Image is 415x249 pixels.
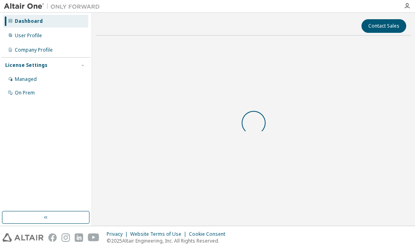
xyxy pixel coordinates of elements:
img: Altair One [4,2,104,10]
button: Contact Sales [361,19,406,33]
div: Privacy [107,231,130,237]
div: Company Profile [15,47,53,53]
img: altair_logo.svg [2,233,44,242]
div: Cookie Consent [189,231,230,237]
div: License Settings [5,62,48,68]
img: linkedin.svg [75,233,83,242]
div: Website Terms of Use [130,231,189,237]
div: Managed [15,76,37,82]
div: On Prem [15,90,35,96]
p: © 2025 Altair Engineering, Inc. All Rights Reserved. [107,237,230,244]
div: Dashboard [15,18,43,24]
div: User Profile [15,32,42,39]
img: youtube.svg [88,233,99,242]
img: instagram.svg [62,233,70,242]
img: facebook.svg [48,233,57,242]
